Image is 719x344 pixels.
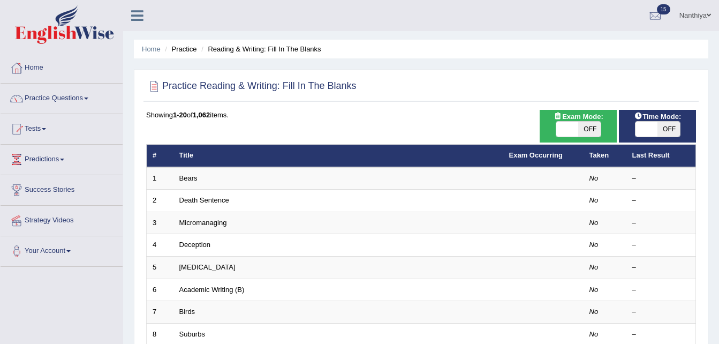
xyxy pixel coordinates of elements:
div: – [632,285,690,295]
div: – [632,307,690,317]
a: Suburbs [179,330,205,338]
td: 7 [147,301,173,324]
a: Academic Writing (B) [179,286,245,294]
div: – [632,218,690,228]
div: – [632,240,690,250]
div: – [632,330,690,340]
td: 6 [147,279,173,301]
span: Exam Mode: [549,111,607,122]
div: Show exams occurring in exams [540,110,617,143]
th: # [147,145,173,167]
td: 1 [147,167,173,190]
em: No [589,241,599,249]
td: 3 [147,212,173,234]
a: Predictions [1,145,123,171]
em: No [589,286,599,294]
a: Your Account [1,236,123,263]
td: 4 [147,234,173,257]
b: 1,062 [193,111,210,119]
span: Time Mode: [630,111,685,122]
b: 1-20 [173,111,187,119]
a: Strategy Videos [1,206,123,233]
a: Bears [179,174,198,182]
div: – [632,174,690,184]
th: Title [173,145,503,167]
a: Micromanaging [179,219,227,227]
td: 2 [147,190,173,212]
a: Practice Questions [1,84,123,110]
li: Practice [162,44,196,54]
em: No [589,196,599,204]
div: – [632,263,690,273]
span: OFF [578,122,601,137]
a: Deception [179,241,211,249]
div: Showing of items. [146,110,696,120]
a: Death Sentence [179,196,229,204]
th: Last Result [626,145,696,167]
span: 15 [657,4,670,14]
a: Success Stories [1,175,123,202]
div: – [632,196,690,206]
a: Birds [179,308,195,316]
a: Exam Occurring [509,151,563,159]
a: [MEDICAL_DATA] [179,263,236,271]
span: OFF [657,122,680,137]
em: No [589,308,599,316]
th: Taken [584,145,626,167]
em: No [589,219,599,227]
a: Tests [1,114,123,141]
em: No [589,330,599,338]
td: 5 [147,257,173,279]
em: No [589,174,599,182]
em: No [589,263,599,271]
li: Reading & Writing: Fill In The Blanks [199,44,321,54]
h2: Practice Reading & Writing: Fill In The Blanks [146,78,357,94]
a: Home [142,45,161,53]
a: Home [1,53,123,80]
